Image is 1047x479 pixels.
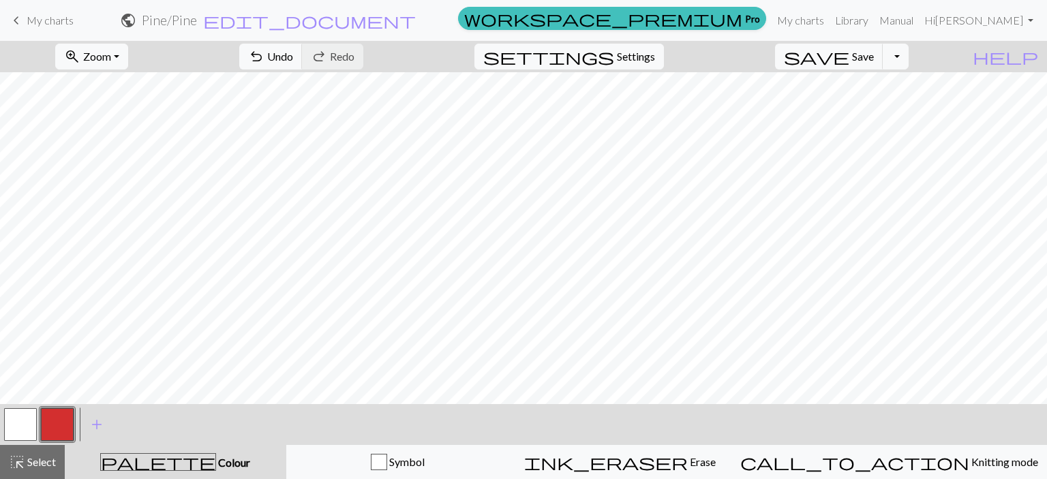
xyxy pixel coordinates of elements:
[874,7,919,34] a: Manual
[731,445,1047,479] button: Knitting mode
[8,9,74,32] a: My charts
[483,48,614,65] i: Settings
[387,455,425,468] span: Symbol
[267,50,293,63] span: Undo
[969,455,1038,468] span: Knitting mode
[286,445,509,479] button: Symbol
[464,9,742,28] span: workspace_premium
[27,14,74,27] span: My charts
[617,48,655,65] span: Settings
[65,445,286,479] button: Colour
[83,50,111,63] span: Zoom
[830,7,874,34] a: Library
[142,12,197,28] h2: Pine / Pine
[216,456,250,469] span: Colour
[852,50,874,63] span: Save
[919,7,1039,34] a: Hi[PERSON_NAME]
[772,7,830,34] a: My charts
[64,47,80,66] span: zoom_in
[8,11,25,30] span: keyboard_arrow_left
[688,455,716,468] span: Erase
[89,415,105,434] span: add
[9,452,25,472] span: highlight_alt
[784,47,849,66] span: save
[524,452,688,472] span: ink_eraser
[775,44,883,69] button: Save
[120,11,136,30] span: public
[458,7,766,30] a: Pro
[248,47,264,66] span: undo
[25,455,56,468] span: Select
[55,44,128,69] button: Zoom
[509,445,731,479] button: Erase
[101,452,215,472] span: palette
[483,47,614,66] span: settings
[740,452,969,472] span: call_to_action
[973,47,1038,66] span: help
[203,11,416,30] span: edit_document
[239,44,303,69] button: Undo
[474,44,664,69] button: SettingsSettings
